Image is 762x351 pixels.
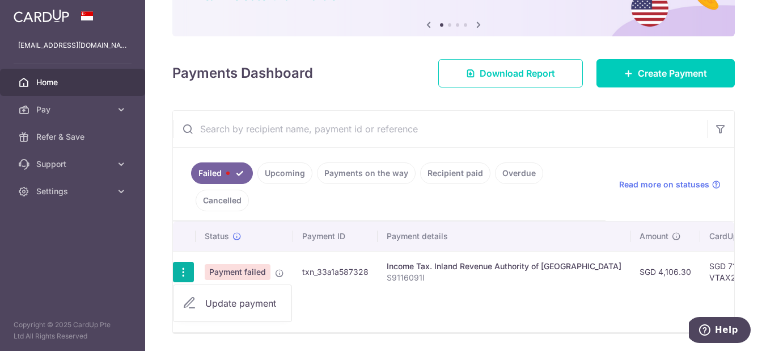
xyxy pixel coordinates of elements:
[36,131,111,143] span: Refer & Save
[196,190,249,211] a: Cancelled
[689,317,751,345] iframe: Opens a widget where you can find more information
[640,231,668,242] span: Amount
[14,9,69,23] img: CardUp
[36,186,111,197] span: Settings
[387,261,621,272] div: Income Tax. Inland Revenue Authority of [GEOGRAPHIC_DATA]
[596,59,735,87] a: Create Payment
[36,77,111,88] span: Home
[438,59,583,87] a: Download Report
[480,66,555,80] span: Download Report
[387,272,621,283] p: S9116091I
[191,162,253,184] a: Failed
[420,162,490,184] a: Recipient paid
[293,222,378,251] th: Payment ID
[619,179,721,190] a: Read more on statuses
[172,63,313,83] h4: Payments Dashboard
[293,251,378,292] td: txn_33a1a587328
[495,162,543,184] a: Overdue
[205,264,270,280] span: Payment failed
[317,162,416,184] a: Payments on the way
[36,158,111,170] span: Support
[378,222,630,251] th: Payment details
[638,66,707,80] span: Create Payment
[257,162,312,184] a: Upcoming
[619,179,709,190] span: Read more on statuses
[205,231,229,242] span: Status
[709,231,752,242] span: CardUp fee
[630,251,700,292] td: SGD 4,106.30
[36,104,111,115] span: Pay
[18,40,127,51] p: [EMAIL_ADDRESS][DOMAIN_NAME]
[173,111,707,147] input: Search by recipient name, payment id or reference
